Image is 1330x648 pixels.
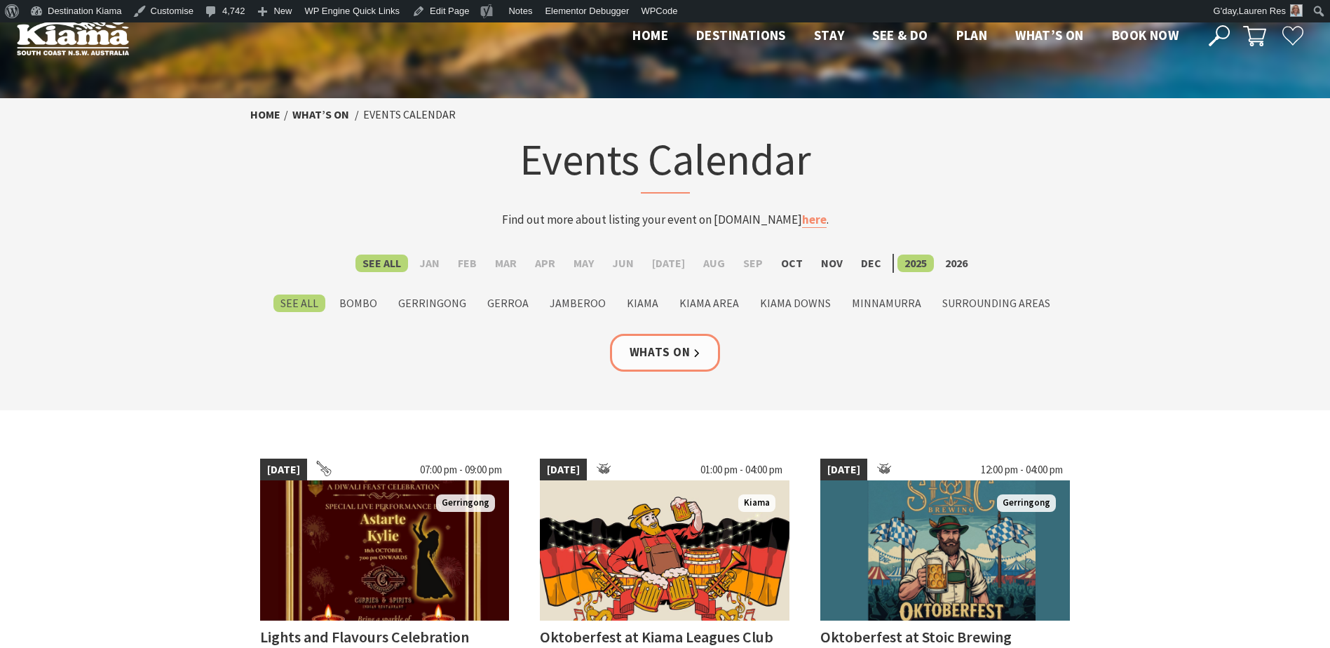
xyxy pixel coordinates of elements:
[480,295,536,312] label: Gerroa
[897,255,934,272] label: 2025
[672,295,746,312] label: Kiama Area
[540,459,587,481] span: [DATE]
[605,255,641,272] label: Jun
[566,255,601,272] label: May
[1015,27,1084,43] span: What’s On
[391,295,473,312] label: Gerringong
[540,480,789,621] img: German Oktoberfest, Beer
[814,27,845,43] span: Stay
[845,295,928,312] label: Minnamurra
[736,255,770,272] label: Sep
[974,459,1070,481] span: 12:00 pm - 04:00 pm
[632,27,668,43] span: Home
[273,295,325,312] label: See All
[1112,27,1179,43] span: Book now
[997,494,1056,512] span: Gerringong
[802,212,827,228] a: here
[391,210,940,229] p: Find out more about listing your event on [DOMAIN_NAME] .
[820,459,867,481] span: [DATE]
[540,627,773,647] h4: Oktoberfest at Kiama Leagues Club
[696,255,732,272] label: Aug
[956,27,988,43] span: Plan
[412,255,447,272] label: Jan
[814,255,850,272] label: Nov
[1239,6,1286,16] span: Lauren Res
[260,627,469,647] h4: Lights and Flavours Celebration
[543,295,613,312] label: Jamberoo
[610,334,721,371] a: Whats On
[693,459,789,481] span: 01:00 pm - 04:00 pm
[451,255,484,272] label: Feb
[17,17,129,55] img: Kiama Logo
[413,459,509,481] span: 07:00 pm - 09:00 pm
[292,107,349,122] a: What’s On
[1290,4,1303,17] img: Res-lauren-square-150x150.jpg
[935,295,1057,312] label: Surrounding Areas
[618,25,1193,48] nav: Main Menu
[696,27,786,43] span: Destinations
[872,27,928,43] span: See & Do
[820,627,1012,647] h4: Oktoberfest at Stoic Brewing
[620,295,665,312] label: Kiama
[645,255,692,272] label: [DATE]
[854,255,888,272] label: Dec
[260,459,307,481] span: [DATE]
[332,295,384,312] label: Bombo
[436,494,495,512] span: Gerringong
[753,295,838,312] label: Kiama Downs
[363,106,456,124] li: Events Calendar
[488,255,524,272] label: Mar
[774,255,810,272] label: Oct
[250,107,280,122] a: Home
[355,255,408,272] label: See All
[391,131,940,194] h1: Events Calendar
[938,255,975,272] label: 2026
[738,494,775,512] span: Kiama
[528,255,562,272] label: Apr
